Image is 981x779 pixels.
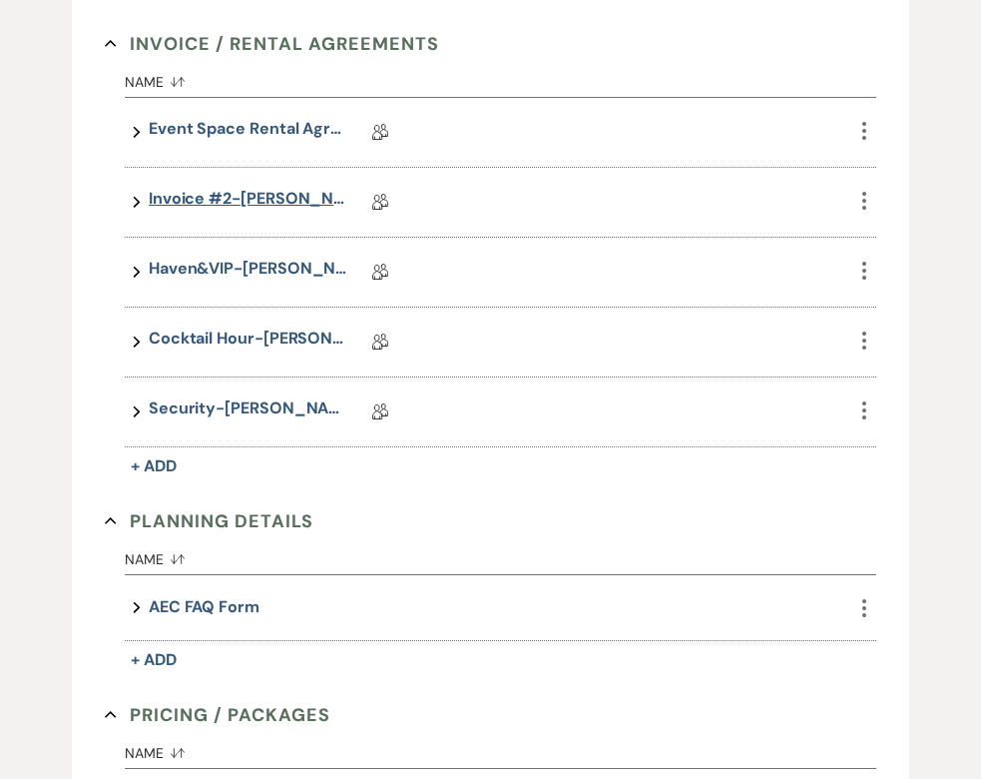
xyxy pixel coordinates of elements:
button: + Add [125,452,183,480]
button: expand [125,327,149,358]
button: expand [125,257,149,288]
button: AEC FAQ Form [149,594,259,621]
button: expand [125,396,149,427]
button: expand [125,187,149,218]
a: Security-[PERSON_NAME] Gold-7.27.25 [149,396,348,427]
button: Name [125,536,852,574]
button: Planning Details [105,506,313,536]
span: + Add [131,455,177,476]
button: Name [125,59,852,97]
a: Cocktail Hour-[PERSON_NAME]-7.27.25 [149,327,348,358]
button: Invoice / Rental Agreements [105,29,439,59]
button: expand [125,117,149,148]
button: Pricing / Packages [105,700,330,730]
span: + Add [131,649,177,670]
button: expand [125,594,149,621]
a: Event Space Rental Agreement-[PERSON_NAME] Gold-7.27.25 [149,117,348,148]
a: Haven&VIP-[PERSON_NAME]-7.27.25 [149,257,348,288]
button: + Add [125,646,183,674]
button: Name [125,730,852,768]
a: Invoice #2-[PERSON_NAME] Gold-7.27.25 [149,187,348,218]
